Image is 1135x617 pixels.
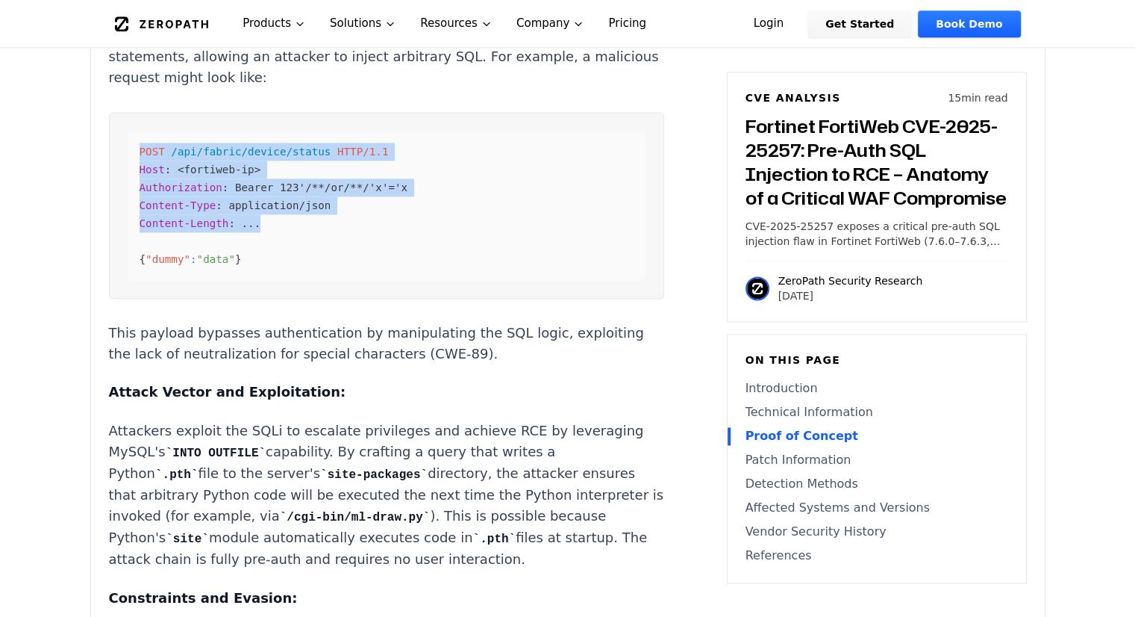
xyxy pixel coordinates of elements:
span: application/json [228,199,331,211]
strong: Constraints and Evasion: [109,590,298,606]
img: ZeroPath Security Research [745,276,769,300]
p: The SQL injection arises because user-supplied tokens are concatenated into SQL statements, allow... [109,25,664,88]
code: site-packages [320,468,428,482]
span: "dummy" [146,253,190,265]
code: .pth [472,533,516,546]
span: Content-Length [140,217,229,229]
span: : [165,164,172,176]
span: Host [140,164,165,176]
a: Affected Systems and Versions [745,499,1008,517]
h6: CVE Analysis [745,90,841,105]
code: .pth [155,468,198,482]
a: Proof of Concept [745,427,1008,445]
a: Detection Methods [745,475,1008,493]
span: { [140,253,146,265]
p: CVE-2025-25257 exposes a critical pre-auth SQL injection flaw in Fortinet FortiWeb (7.6.0–7.6.3, ... [745,219,1008,249]
a: Book Demo [918,10,1020,37]
p: [DATE] [778,288,923,303]
a: Introduction [745,379,1008,397]
a: Vendor Security History [745,523,1008,541]
span: Bearer 123'/**/or/**/'x'='x [235,182,407,193]
span: Content-Type [140,199,216,211]
span: <fortiweb-ip> [178,164,260,176]
span: : [222,182,229,193]
span: : [216,199,222,211]
span: "data" [197,253,235,265]
span: ... [241,217,260,229]
span: } [235,253,242,265]
h6: On this page [745,353,1008,368]
code: site [166,533,209,546]
span: POST [140,146,165,158]
span: : [190,253,197,265]
h3: Fortinet FortiWeb CVE-2025-25257: Pre-Auth SQL Injection to RCE – Anatomy of a Critical WAF Compr... [745,114,1008,210]
a: References [745,547,1008,565]
a: Get Started [807,10,912,37]
code: /cgi-bin/ml-draw.py [280,511,431,524]
a: Patch Information [745,451,1008,469]
p: ZeroPath Security Research [778,273,923,288]
a: Technical Information [745,403,1008,421]
span: : [228,217,235,229]
span: Authorization [140,182,222,193]
span: HTTP/1.1 [337,146,388,158]
p: This payload bypasses authentication by manipulating the SQL logic, exploiting the lack of neutra... [109,323,664,365]
a: Login [736,10,802,37]
code: INTO OUTFILE [166,447,266,460]
span: /api/fabric/device/status [171,146,331,158]
p: 15 min read [948,90,1007,105]
strong: Attack Vector and Exploitation: [109,384,346,400]
p: Attackers exploit the SQLi to escalate privileges and achieve RCE by leveraging MySQL's capabilit... [109,421,664,570]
